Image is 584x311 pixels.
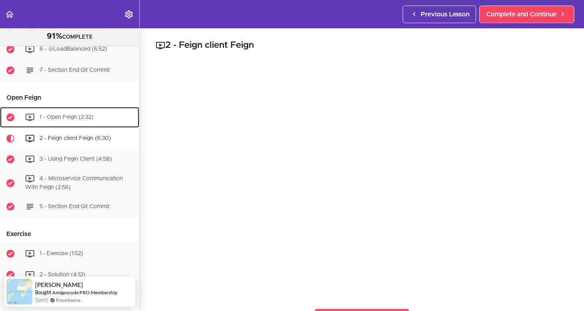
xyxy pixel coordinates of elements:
[40,156,112,161] span: 3 - Using Fegin Client (4:58)
[35,289,51,295] span: Bought
[40,67,110,73] span: 7 - Section End Git Commit
[25,175,123,190] span: 4 - Microservice Communication With Feign (2:56)
[40,272,85,278] span: 2 - Solution (4:12)
[40,46,107,51] span: 6 - @LoadBalanced (6:52)
[35,281,83,288] span: [PERSON_NAME]
[52,289,117,296] a: Amigoscode PRO Membership
[6,279,32,305] img: provesource social proof notification image
[47,32,62,40] span: 91%
[5,10,14,19] svg: Back to course curriculum
[403,6,476,23] a: Previous Lesson
[479,6,574,23] a: Complete and Continue
[421,10,469,19] span: Previous Lesson
[156,64,568,296] iframe: Video Player
[156,39,568,52] h2: 2 - Feign client Feign
[40,251,83,256] span: 1 - Exercise (1:52)
[35,297,48,303] span: [DATE]
[486,10,556,19] span: Complete and Continue
[40,135,111,141] span: 2 - Feign client Feign (6:30)
[56,297,81,303] a: ProveSource
[40,114,93,120] span: 1 - Open Feign (2:32)
[40,204,110,209] span: 5 - Section End Git Commit
[124,10,134,19] svg: Settings Menu
[10,31,129,42] div: COMPLETE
